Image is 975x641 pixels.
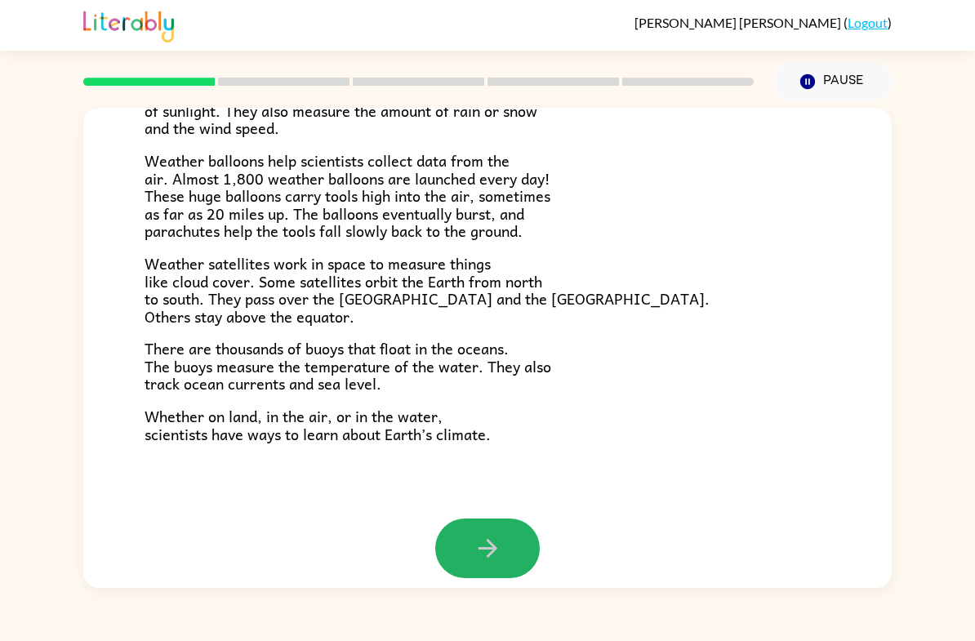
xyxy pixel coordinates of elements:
div: ( ) [634,15,892,30]
span: [PERSON_NAME] [PERSON_NAME] [634,15,844,30]
span: Whether on land, in the air, or in the water, scientists have ways to learn about Earth’s climate. [145,404,491,446]
span: Weather satellites work in space to measure things like cloud cover. Some satellites orbit the Ea... [145,252,710,328]
img: Literably [83,7,174,42]
span: There are thousands of buoys that float in the oceans. The buoys measure the temperature of the w... [145,336,551,395]
a: Logout [848,15,888,30]
button: Pause [773,63,892,100]
span: Weather balloons help scientists collect data from the air. Almost 1,800 weather balloons are lau... [145,149,550,243]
